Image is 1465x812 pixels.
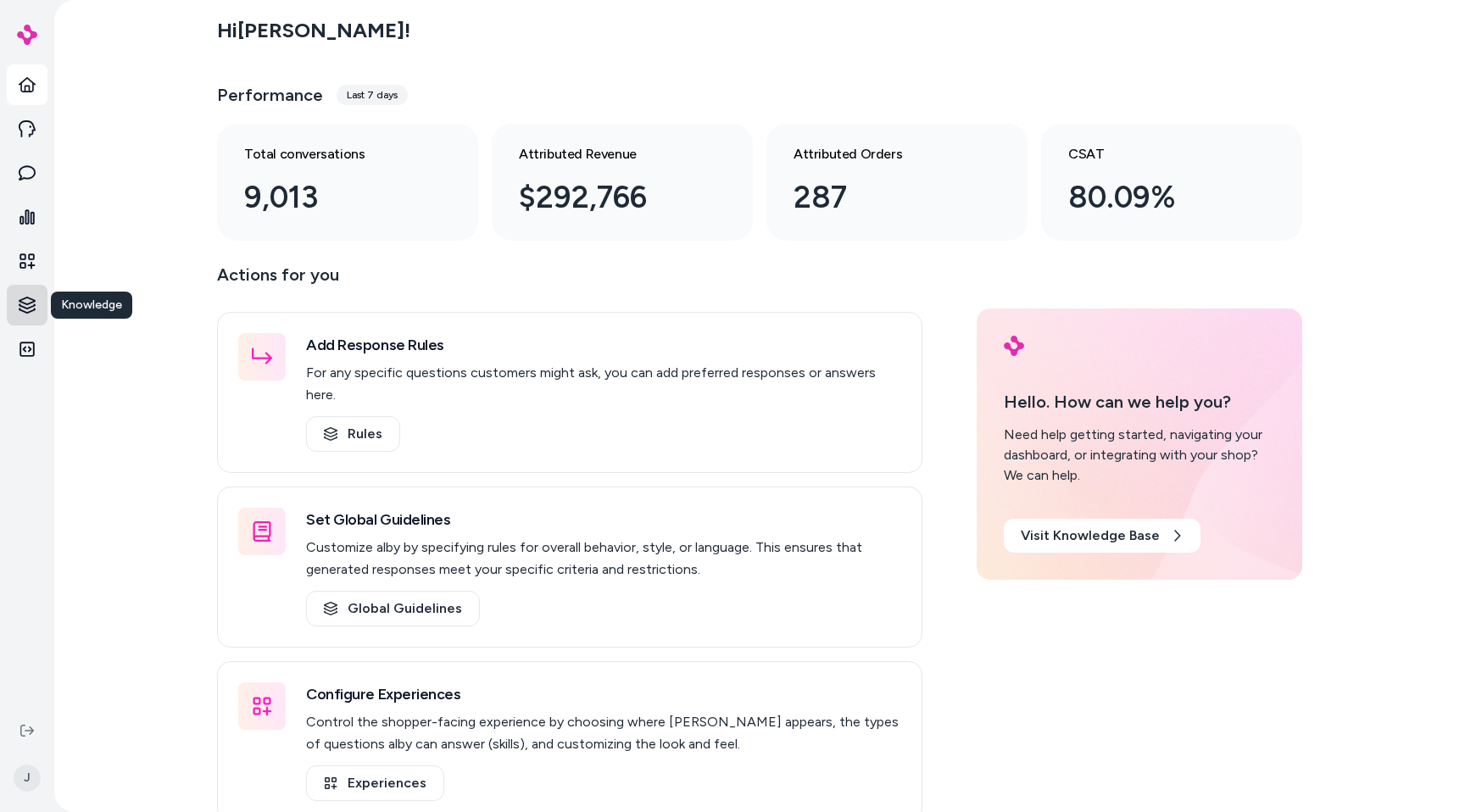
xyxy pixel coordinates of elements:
[306,416,400,452] a: Rules
[337,85,408,105] div: Last 7 days
[17,25,37,45] img: alby Logo
[244,144,424,164] h3: Total conversations
[306,362,901,406] p: For any specific questions customers might ask, you can add preferred responses or answers here.
[1004,519,1200,553] a: Visit Knowledge Base
[217,124,478,241] a: Total conversations 9,013
[306,537,901,581] p: Customize alby by specifying rules for overall behavior, style, or language. This ensures that ge...
[244,175,424,220] div: 9,013
[14,765,41,792] span: J
[306,711,901,755] p: Control the shopper-facing experience by choosing where [PERSON_NAME] appears, the types of quest...
[217,83,323,107] h3: Performance
[1068,144,1248,164] h3: CSAT
[794,144,973,164] h3: Attributed Orders
[1004,389,1275,414] p: Hello. How can we help you?
[519,175,699,220] div: $292,766
[519,144,699,164] h3: Attributed Revenue
[306,508,901,531] h3: Set Global Guidelines
[217,261,922,302] p: Actions for you
[1041,124,1302,241] a: CSAT 80.09%
[306,682,901,706] h3: Configure Experiences
[1068,175,1248,220] div: 80.09%
[306,591,480,626] a: Global Guidelines
[306,333,901,357] h3: Add Response Rules
[492,124,753,241] a: Attributed Revenue $292,766
[217,18,410,43] h2: Hi [PERSON_NAME] !
[306,765,444,801] a: Experiences
[766,124,1028,241] a: Attributed Orders 287
[1004,336,1024,356] img: alby Logo
[51,292,132,319] div: Knowledge
[1004,425,1275,486] div: Need help getting started, navigating your dashboard, or integrating with your shop? We can help.
[794,175,973,220] div: 287
[10,751,44,805] button: J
